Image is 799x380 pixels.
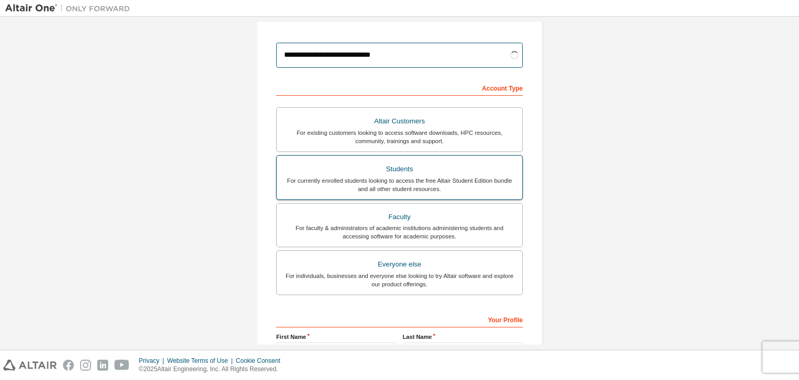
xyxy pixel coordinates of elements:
img: Altair One [5,3,135,14]
p: © 2025 Altair Engineering, Inc. All Rights Reserved. [139,365,287,374]
label: First Name [276,333,396,341]
div: For individuals, businesses and everyone else looking to try Altair software and explore our prod... [283,272,516,288]
img: altair_logo.svg [3,360,57,371]
div: Your Profile [276,311,523,327]
img: instagram.svg [80,360,91,371]
img: youtube.svg [114,360,130,371]
div: For faculty & administrators of academic institutions administering students and accessing softwa... [283,224,516,240]
div: Faculty [283,210,516,224]
img: linkedin.svg [97,360,108,371]
div: Account Type [276,79,523,96]
div: Everyone else [283,257,516,272]
div: Website Terms of Use [167,357,236,365]
div: For existing customers looking to access software downloads, HPC resources, community, trainings ... [283,129,516,145]
div: Privacy [139,357,167,365]
div: Altair Customers [283,114,516,129]
label: Last Name [403,333,523,341]
img: facebook.svg [63,360,74,371]
div: Students [283,162,516,176]
div: For currently enrolled students looking to access the free Altair Student Edition bundle and all ... [283,176,516,193]
div: Cookie Consent [236,357,286,365]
